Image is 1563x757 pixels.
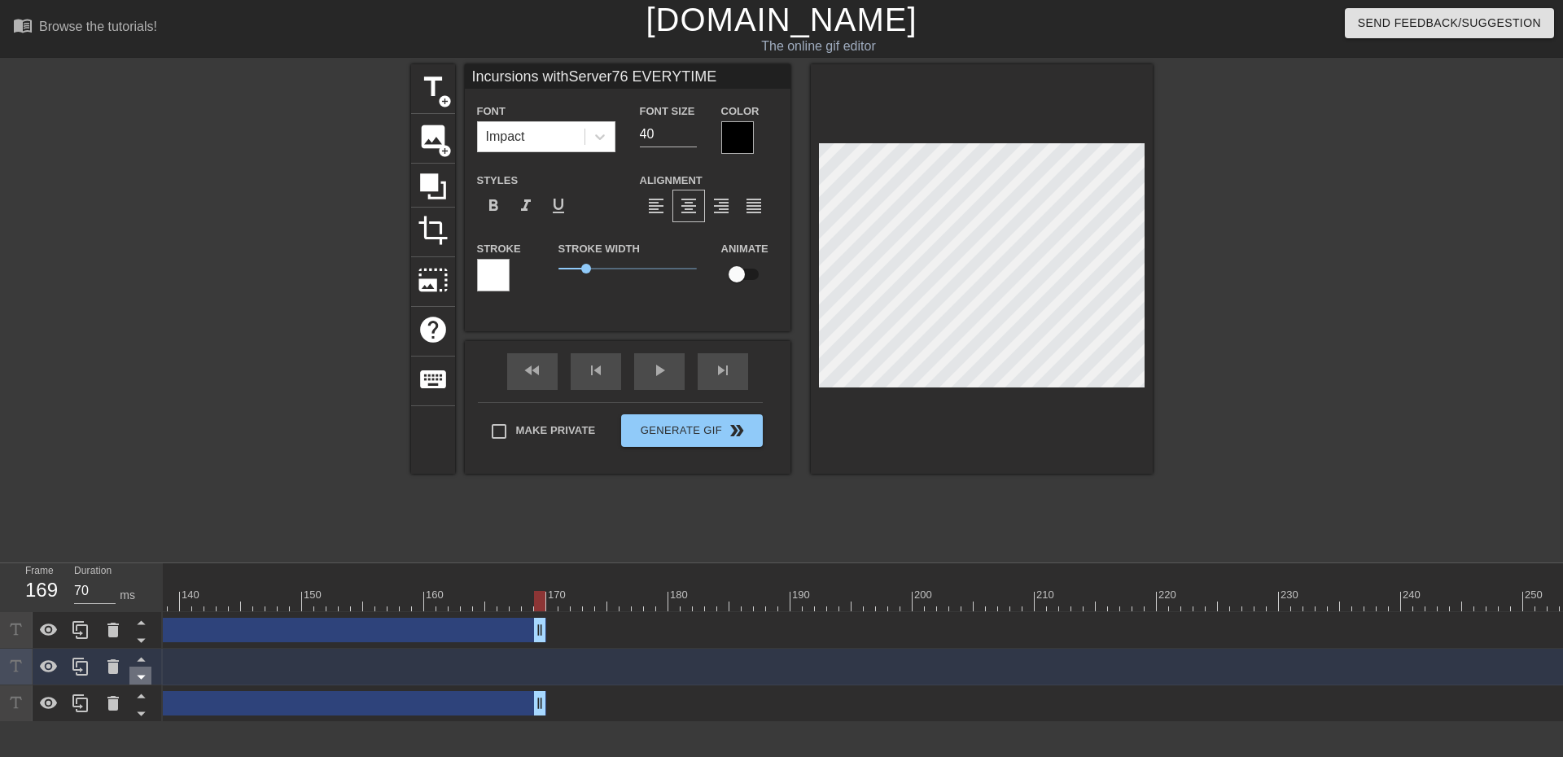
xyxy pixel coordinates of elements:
label: Styles [477,173,519,189]
span: help [418,314,449,345]
div: 250 [1525,587,1545,603]
div: Frame [13,563,62,610]
span: play_arrow [650,361,669,380]
span: double_arrow [727,421,746,440]
span: crop [418,215,449,246]
span: fast_rewind [523,361,542,380]
span: format_align_right [711,196,731,216]
div: The online gif editor [529,37,1108,56]
span: drag_handle [532,695,548,711]
label: Stroke Width [558,241,640,257]
div: 230 [1281,587,1301,603]
a: Browse the tutorials! [13,15,157,41]
div: 220 [1158,587,1179,603]
span: image [418,121,449,152]
span: format_align_center [679,196,698,216]
span: format_underline [549,196,568,216]
span: format_bold [484,196,503,216]
label: Font [477,103,506,120]
div: Browse the tutorials! [39,20,157,33]
span: add_circle [438,94,452,108]
a: [DOMAIN_NAME] [646,2,917,37]
span: skip_next [713,361,733,380]
span: menu_book [13,15,33,35]
label: Duration [74,567,112,576]
span: format_align_left [646,196,666,216]
span: drag_handle [532,622,548,638]
div: 170 [548,587,568,603]
div: 160 [426,587,446,603]
label: Font Size [640,103,695,120]
span: Send Feedback/Suggestion [1358,13,1541,33]
div: 200 [914,587,935,603]
span: format_align_justify [744,196,764,216]
span: Generate Gif [628,421,755,440]
span: Make Private [516,422,596,439]
label: Alignment [640,173,703,189]
span: keyboard [418,364,449,395]
span: format_italic [516,196,536,216]
div: Impact [486,127,525,147]
div: 190 [792,587,812,603]
div: 140 [182,587,202,603]
button: Generate Gif [621,414,762,447]
div: 180 [670,587,690,603]
span: add_circle [438,144,452,158]
div: 210 [1036,587,1057,603]
div: 240 [1403,587,1423,603]
label: Animate [721,241,768,257]
span: photo_size_select_large [418,265,449,295]
span: skip_previous [586,361,606,380]
button: Send Feedback/Suggestion [1345,8,1554,38]
label: Color [721,103,760,120]
div: 150 [304,587,324,603]
div: ms [120,587,135,604]
span: title [418,72,449,103]
label: Stroke [477,241,521,257]
div: 169 [25,575,50,605]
